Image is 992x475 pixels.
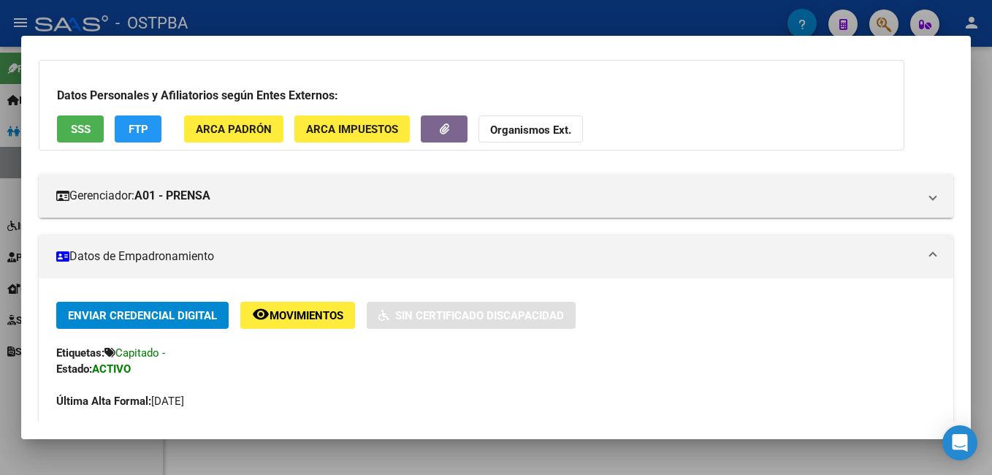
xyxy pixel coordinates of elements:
[92,362,131,376] strong: ACTIVO
[71,123,91,136] span: SSS
[184,115,283,142] button: ARCA Padrón
[395,309,564,322] span: Sin Certificado Discapacidad
[252,305,270,323] mat-icon: remove_red_eye
[115,346,165,360] span: Capitado -
[56,395,151,408] strong: Última Alta Formal:
[57,115,104,142] button: SSS
[367,302,576,329] button: Sin Certificado Discapacidad
[294,115,410,142] button: ARCA Impuestos
[134,187,210,205] strong: A01 - PRENSA
[942,425,977,460] div: Open Intercom Messenger
[478,115,583,142] button: Organismos Ext.
[56,346,104,360] strong: Etiquetas:
[39,174,953,218] mat-expansion-panel-header: Gerenciador:A01 - PRENSA
[56,395,184,408] span: [DATE]
[306,123,398,136] span: ARCA Impuestos
[56,421,421,437] span: ALTA ONLINE AUTOMATICA MT/PD el [DATE] 15:01:56
[490,123,571,137] strong: Organismos Ext.
[240,302,355,329] button: Movimientos
[56,187,918,205] mat-panel-title: Gerenciador:
[39,235,953,278] mat-expansion-panel-header: Datos de Empadronamiento
[196,123,272,136] span: ARCA Padrón
[56,302,229,329] button: Enviar Credencial Digital
[270,309,343,322] span: Movimientos
[57,87,886,104] h3: Datos Personales y Afiliatorios según Entes Externos:
[115,115,161,142] button: FTP
[68,309,217,322] span: Enviar Credencial Digital
[129,123,148,136] span: FTP
[56,248,918,265] mat-panel-title: Datos de Empadronamiento
[56,362,92,376] strong: Estado:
